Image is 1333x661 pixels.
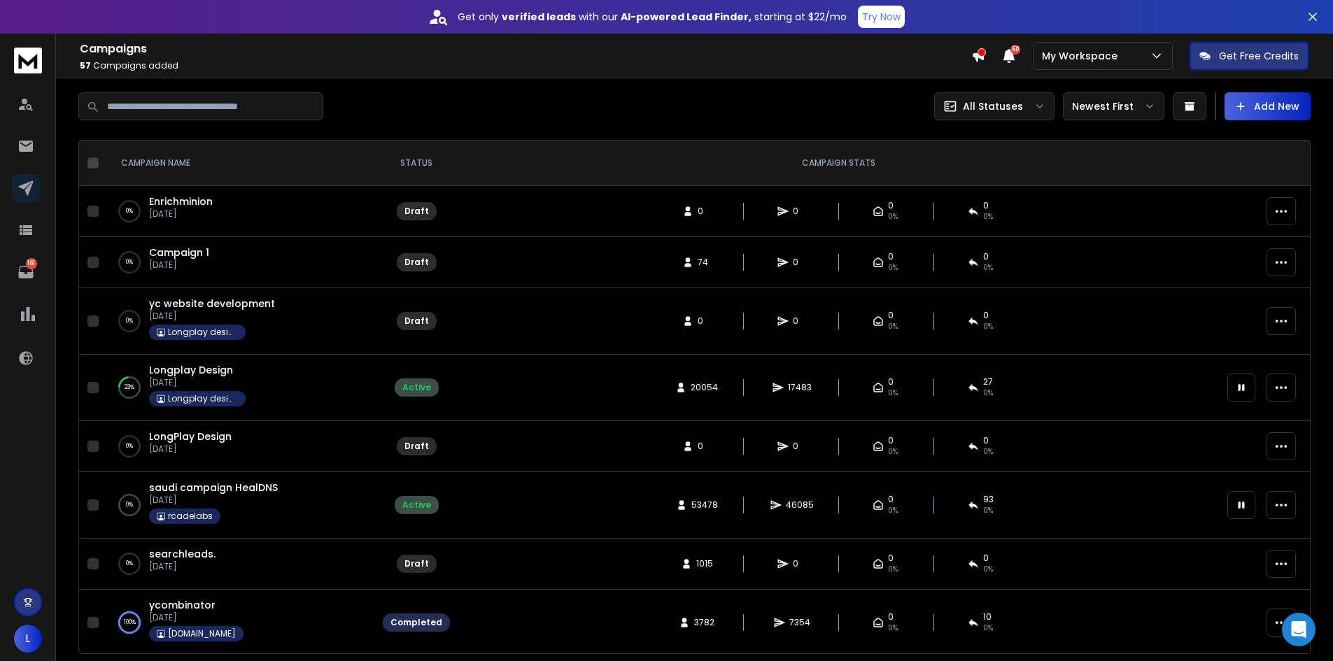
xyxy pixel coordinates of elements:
[80,60,971,71] p: Campaigns added
[963,99,1023,113] p: All Statuses
[125,381,134,395] p: 23 %
[983,494,994,505] span: 93
[698,441,712,452] span: 0
[1225,92,1311,120] button: Add New
[1190,42,1309,70] button: Get Free Credits
[149,363,233,377] a: Longplay Design
[983,611,992,623] span: 10
[126,314,133,328] p: 0 %
[793,206,807,217] span: 0
[983,321,993,332] span: 0%
[983,435,989,446] span: 0
[888,211,898,222] span: 0%
[126,557,133,571] p: 0 %
[698,257,712,268] span: 74
[149,481,278,495] a: saudi campaign HealDNS
[983,553,989,564] span: 0
[888,200,894,211] span: 0
[793,441,807,452] span: 0
[793,558,807,569] span: 0
[862,10,901,24] p: Try Now
[983,623,993,634] span: 0 %
[104,288,374,355] td: 0%yc website development[DATE]Longplay design
[691,499,718,511] span: 53478
[983,251,989,262] span: 0
[126,498,133,512] p: 0 %
[149,246,209,260] a: Campaign 1
[888,310,894,321] span: 0
[168,511,213,522] p: rcadelabs
[149,194,213,208] a: Enrichminion
[858,6,905,28] button: Try Now
[793,315,807,327] span: 0
[14,625,42,653] button: L
[149,495,278,506] p: [DATE]
[983,262,993,273] span: 0%
[404,441,429,452] div: Draft
[888,564,898,575] span: 0%
[149,208,213,220] p: [DATE]
[80,41,971,57] h1: Campaigns
[983,505,993,516] span: 0 %
[888,623,898,634] span: 0%
[789,617,810,628] span: 7354
[983,446,993,457] span: 0%
[888,505,898,516] span: 0%
[1219,49,1299,63] p: Get Free Credits
[104,472,374,539] td: 0%saudi campaign HealDNS[DATE]rcadelabs
[149,297,275,311] a: yc website development
[698,206,712,217] span: 0
[104,237,374,288] td: 0%Campaign 1[DATE]
[1063,92,1164,120] button: Newest First
[888,611,894,623] span: 0
[404,558,429,569] div: Draft
[404,206,429,217] div: Draft
[149,377,246,388] p: [DATE]
[1010,45,1020,55] span: 50
[694,617,714,628] span: 3782
[104,186,374,237] td: 0%Enrichminion[DATE]
[124,616,136,630] p: 100 %
[390,617,442,628] div: Completed
[696,558,713,569] span: 1015
[983,376,993,388] span: 27
[691,382,718,393] span: 20054
[402,382,431,393] div: Active
[104,421,374,472] td: 0%LongPlay Design[DATE]
[149,443,232,455] p: [DATE]
[888,376,894,388] span: 0
[404,315,429,327] div: Draft
[888,494,894,505] span: 0
[104,141,374,186] th: CAMPAIGN NAME
[404,257,429,268] div: Draft
[126,255,133,269] p: 0 %
[888,251,894,262] span: 0
[502,10,576,24] strong: verified leads
[888,553,894,564] span: 0
[983,211,993,222] span: 0%
[149,547,216,561] a: searchleads.
[149,561,216,572] p: [DATE]
[374,141,458,186] th: STATUS
[168,393,238,404] p: Longplay design
[402,499,431,511] div: Active
[1042,49,1123,63] p: My Workspace
[149,429,232,443] a: LongPlay Design
[26,258,37,269] p: 161
[888,435,894,446] span: 0
[698,315,712,327] span: 0
[458,10,847,24] p: Get only with our starting at $22/mo
[888,388,898,399] span: 0%
[983,310,989,321] span: 0
[888,446,898,457] span: 0%
[983,564,993,575] span: 0%
[149,598,216,612] span: ycombinator
[168,628,236,639] p: [DOMAIN_NAME]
